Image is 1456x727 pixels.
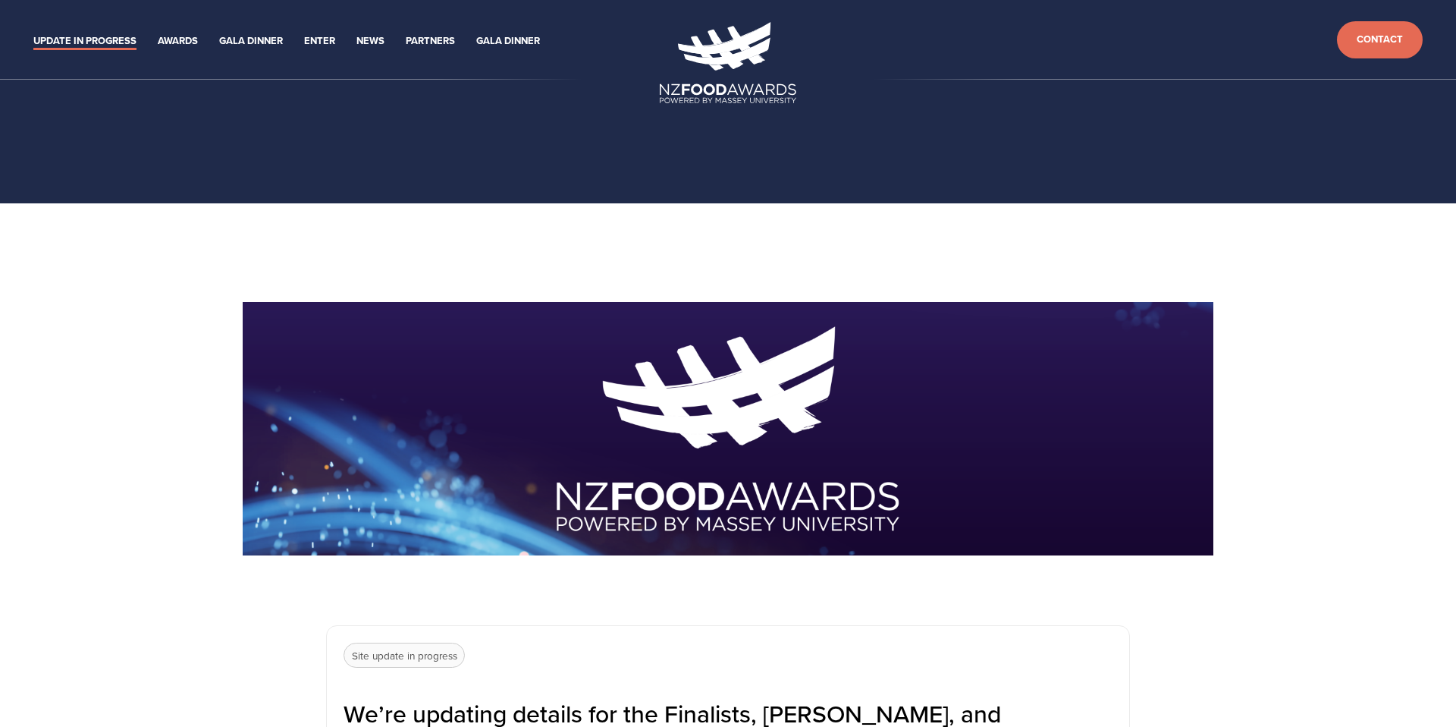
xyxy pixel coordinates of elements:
[1337,21,1423,58] a: Contact
[476,33,540,50] a: Gala Dinner
[304,33,335,50] a: Enter
[356,33,384,50] a: News
[344,643,465,669] p: Site update in progress
[219,33,283,50] a: Gala Dinner
[158,33,198,50] a: Awards
[33,33,136,50] a: Update in Progress
[406,33,455,50] a: Partners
